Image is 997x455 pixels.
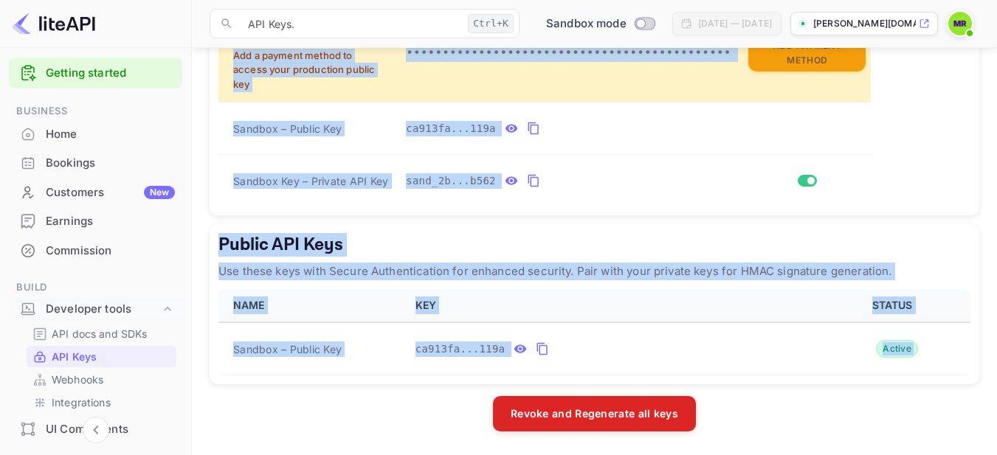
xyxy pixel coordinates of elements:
[233,175,388,187] span: Sandbox Key – Private API Key
[9,103,182,119] span: Business
[9,149,182,178] div: Bookings
[233,49,388,92] p: Add a payment method to access your production public key
[748,35,866,72] button: Add Payment Method
[468,14,514,33] div: Ctrl+K
[813,17,916,30] p: [PERSON_NAME][DOMAIN_NAME]...
[948,12,972,35] img: Moshood Rafiu
[9,237,182,264] a: Commission
[493,396,696,431] button: Revoke and Regenerate all keys
[820,289,970,322] th: STATUS
[9,415,182,444] div: UI Components
[748,46,866,58] a: Add Payment Method
[12,12,95,35] img: LiteAPI logo
[52,395,111,410] p: Integrations
[46,65,175,82] a: Getting started
[46,126,175,143] div: Home
[406,173,496,189] span: sand_2b...b562
[144,186,175,199] div: New
[46,421,175,438] div: UI Components
[407,289,820,322] th: KEY
[406,121,496,136] span: ca913fa...119a
[32,326,170,341] a: API docs and SDKs
[218,233,970,257] h5: Public API Keys
[27,346,176,367] div: API Keys
[9,207,182,235] a: Earnings
[218,289,970,375] table: public api keys table
[218,289,407,322] th: NAME
[218,263,970,280] p: Use these keys with Secure Authentication for enhanced security. Pair with your private keys for ...
[83,417,109,443] button: Collapse navigation
[9,178,182,206] a: CustomersNew
[27,369,176,390] div: Webhooks
[46,184,175,201] div: Customers
[9,279,182,296] span: Build
[698,17,772,30] div: [DATE] — [DATE]
[32,395,170,410] a: Integrations
[9,149,182,176] a: Bookings
[32,349,170,364] a: API Keys
[876,340,918,358] div: Active
[46,155,175,172] div: Bookings
[46,213,175,230] div: Earnings
[9,178,182,207] div: CustomersNew
[32,372,170,387] a: Webhooks
[233,121,342,136] span: Sandbox – Public Key
[239,9,462,38] input: Search (e.g. bookings, documentation)
[540,15,660,32] div: Switch to Production mode
[46,301,160,318] div: Developer tools
[406,44,731,62] p: •••••••••••••••••••••••••••••••••••••••••••••
[52,349,97,364] p: API Keys
[52,372,103,387] p: Webhooks
[9,120,182,147] a: Home
[546,15,627,32] span: Sandbox mode
[52,326,148,341] p: API docs and SDKs
[415,341,506,357] span: ca913fa...119a
[9,120,182,149] div: Home
[9,207,182,236] div: Earnings
[46,243,175,260] div: Commission
[9,58,182,88] div: Getting started
[9,296,182,322] div: Developer tools
[233,341,342,357] span: Sandbox – Public Key
[27,392,176,413] div: Integrations
[27,323,176,344] div: API docs and SDKs
[9,415,182,442] a: UI Components
[9,237,182,265] div: Commission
